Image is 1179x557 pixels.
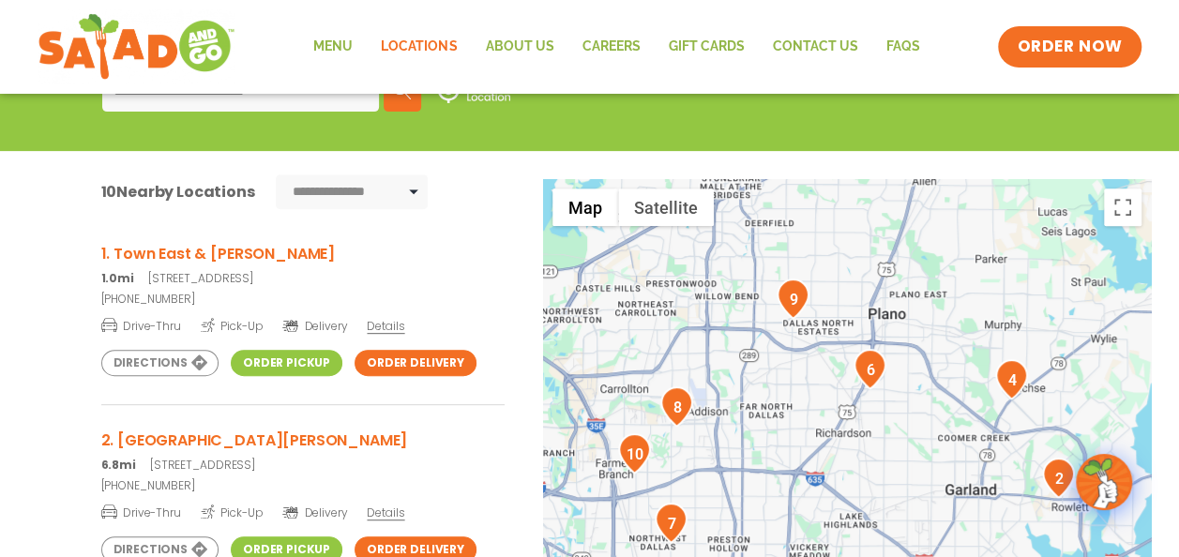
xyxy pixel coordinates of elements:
[299,25,933,68] nav: Menu
[101,477,505,494] a: [PHONE_NUMBER]
[871,25,933,68] a: FAQs
[995,359,1028,399] div: 4
[1017,36,1122,58] span: ORDER NOW
[367,25,471,68] a: Locations
[655,503,688,543] div: 7
[367,504,404,520] span: Details
[1104,188,1141,226] button: Toggle fullscreen view
[101,503,181,521] span: Drive-Thru
[101,180,255,203] div: Nearby Locations
[201,316,264,335] span: Pick-Up
[101,457,136,473] strong: 6.8mi
[998,26,1141,68] a: ORDER NOW
[471,25,567,68] a: About Us
[282,318,347,335] span: Delivery
[282,504,347,521] span: Delivery
[101,498,505,521] a: Drive-Thru Pick-Up Delivery Details
[101,291,505,308] a: [PHONE_NUMBER]
[1078,456,1130,508] img: wpChatIcon
[101,270,134,286] strong: 1.0mi
[101,181,117,203] span: 10
[777,278,809,319] div: 9
[552,188,618,226] button: Show street map
[101,457,505,474] p: [STREET_ADDRESS]
[758,25,871,68] a: Contact Us
[1042,458,1075,498] div: 2
[355,350,476,376] a: Order Delivery
[299,25,367,68] a: Menu
[101,429,505,474] a: 2. [GEOGRAPHIC_DATA][PERSON_NAME] 6.8mi[STREET_ADDRESS]
[567,25,654,68] a: Careers
[101,270,505,287] p: [STREET_ADDRESS]
[854,349,886,389] div: 6
[654,25,758,68] a: GIFT CARDS
[101,311,505,335] a: Drive-Thru Pick-Up Delivery Details
[101,242,505,287] a: 1. Town East & [PERSON_NAME] 1.0mi[STREET_ADDRESS]
[660,386,693,427] div: 8
[201,503,264,521] span: Pick-Up
[618,188,714,226] button: Show satellite imagery
[101,316,181,335] span: Drive-Thru
[367,318,404,334] span: Details
[231,350,342,376] a: Order Pickup
[101,429,505,452] h3: 2. [GEOGRAPHIC_DATA][PERSON_NAME]
[101,350,219,376] a: Directions
[618,433,651,474] div: 10
[101,242,505,265] h3: 1. Town East & [PERSON_NAME]
[38,9,235,84] img: new-SAG-logo-768×292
